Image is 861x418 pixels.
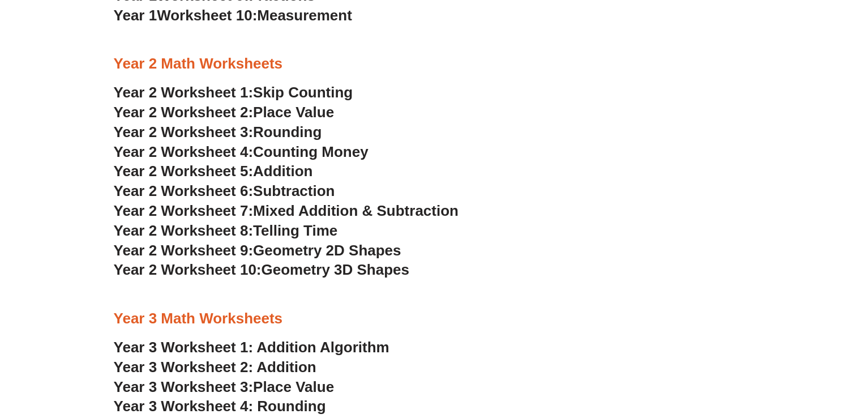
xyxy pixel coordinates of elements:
[114,123,322,140] a: Year 2 Worksheet 3:Rounding
[253,84,353,101] span: Skip Counting
[253,104,334,121] span: Place Value
[253,242,401,259] span: Geometry 2D Shapes
[257,7,352,24] span: Measurement
[114,163,254,180] span: Year 2 Worksheet 5:
[114,182,335,199] a: Year 2 Worksheet 6:Subtraction
[253,222,337,239] span: Telling Time
[114,202,254,219] span: Year 2 Worksheet 7:
[114,163,313,180] a: Year 2 Worksheet 5:Addition
[253,182,335,199] span: Subtraction
[114,398,326,415] a: Year 3 Worksheet 4: Rounding
[672,291,861,418] iframe: Chat Widget
[253,202,459,219] span: Mixed Addition & Subtraction
[114,104,254,121] span: Year 2 Worksheet 2:
[253,163,312,180] span: Addition
[114,359,316,376] a: Year 3 Worksheet 2: Addition
[114,222,254,239] span: Year 2 Worksheet 8:
[114,123,254,140] span: Year 2 Worksheet 3:
[253,378,334,395] span: Place Value
[114,339,389,356] a: Year 3 Worksheet 1: Addition Algorithm
[114,378,254,395] span: Year 3 Worksheet 3:
[114,202,459,219] a: Year 2 Worksheet 7:Mixed Addition & Subtraction
[114,261,409,278] a: Year 2 Worksheet 10:Geometry 3D Shapes
[114,222,338,239] a: Year 2 Worksheet 8:Telling Time
[253,143,369,160] span: Counting Money
[114,143,254,160] span: Year 2 Worksheet 4:
[253,123,322,140] span: Rounding
[114,143,369,160] a: Year 2 Worksheet 4:Counting Money
[114,378,335,395] a: Year 3 Worksheet 3:Place Value
[114,242,401,259] a: Year 2 Worksheet 9:Geometry 2D Shapes
[261,261,409,278] span: Geometry 3D Shapes
[114,182,254,199] span: Year 2 Worksheet 6:
[114,261,262,278] span: Year 2 Worksheet 10:
[114,84,254,101] span: Year 2 Worksheet 1:
[157,7,257,24] span: Worksheet 10:
[114,54,748,74] h3: Year 2 Math Worksheets
[114,309,748,329] h3: Year 3 Math Worksheets
[114,7,352,24] a: Year 1Worksheet 10:Measurement
[114,242,254,259] span: Year 2 Worksheet 9:
[114,104,335,121] a: Year 2 Worksheet 2:Place Value
[114,84,353,101] a: Year 2 Worksheet 1:Skip Counting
